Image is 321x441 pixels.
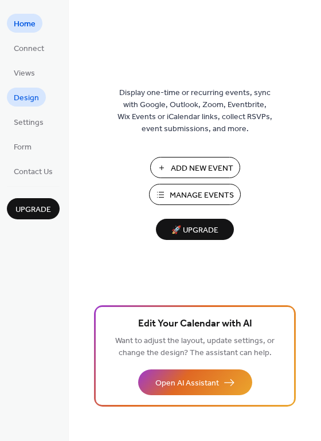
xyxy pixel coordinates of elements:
span: Open AI Assistant [155,377,219,389]
span: Manage Events [170,190,234,202]
span: Want to adjust the layout, update settings, or change the design? The assistant can help. [115,333,275,361]
button: Add New Event [150,157,240,178]
a: Design [7,88,46,107]
span: 🚀 Upgrade [163,223,227,238]
button: Upgrade [7,198,60,219]
span: Display one-time or recurring events, sync with Google, Outlook, Zoom, Eventbrite, Wix Events or ... [118,87,272,135]
span: Connect [14,43,44,55]
a: Form [7,137,38,156]
button: 🚀 Upgrade [156,219,234,240]
span: Home [14,18,36,30]
a: Connect [7,38,51,57]
span: Settings [14,117,44,129]
span: Views [14,68,35,80]
a: Views [7,63,42,82]
span: Add New Event [171,163,233,175]
span: Edit Your Calendar with AI [138,316,252,332]
a: Settings [7,112,50,131]
button: Open AI Assistant [138,369,252,395]
button: Manage Events [149,184,241,205]
span: Contact Us [14,166,53,178]
a: Contact Us [7,162,60,180]
span: Design [14,92,39,104]
span: Form [14,141,32,153]
span: Upgrade [15,204,51,216]
a: Home [7,14,42,33]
